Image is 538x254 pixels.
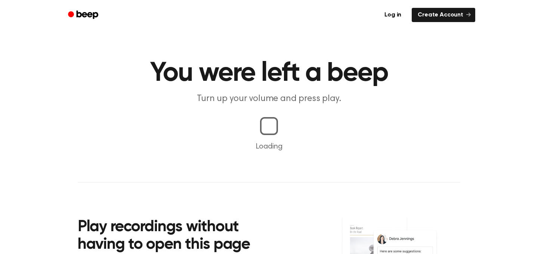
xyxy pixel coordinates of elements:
h1: You were left a beep [78,60,460,87]
p: Loading [9,141,529,152]
a: Beep [63,8,105,22]
h2: Play recordings without having to open this page [78,218,279,254]
a: Create Account [412,8,475,22]
a: Log in [378,8,407,22]
p: Turn up your volume and press play. [126,93,412,105]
